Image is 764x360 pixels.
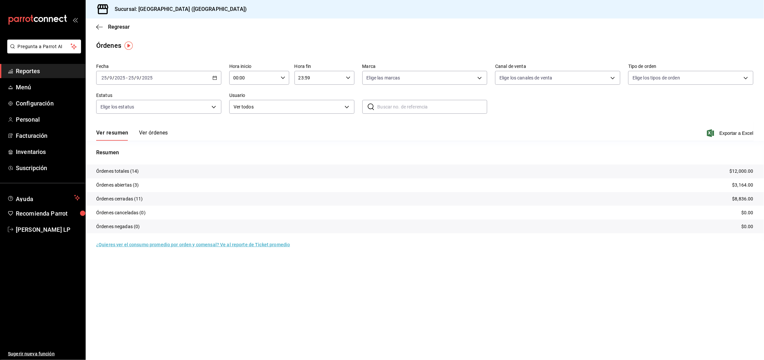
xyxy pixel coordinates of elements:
label: Hora fin [295,64,354,69]
input: ---- [142,75,153,80]
input: ---- [114,75,126,80]
span: Reportes [16,67,80,75]
p: Órdenes abiertas (3) [96,182,139,189]
p: $12,000.00 [730,168,753,175]
p: $3,164.00 [732,182,753,189]
input: Buscar no. de referencia [378,100,488,113]
input: -- [128,75,134,80]
p: Órdenes totales (14) [96,168,139,175]
span: Personal [16,115,80,124]
span: Pregunta a Parrot AI [18,43,71,50]
button: Pregunta a Parrot AI [7,40,81,53]
span: Inventarios [16,147,80,156]
span: / [134,75,136,80]
span: Elige los canales de venta [499,75,552,81]
span: - [126,75,127,80]
span: Facturación [16,131,80,140]
span: / [140,75,142,80]
p: Resumen [96,149,753,157]
h3: Sucursal: [GEOGRAPHIC_DATA] ([GEOGRAPHIC_DATA]) [109,5,247,13]
label: Hora inicio [229,64,289,69]
label: Estatus [96,93,221,98]
input: -- [109,75,112,80]
span: Suscripción [16,164,80,172]
input: -- [101,75,107,80]
button: Ver órdenes [139,130,168,141]
div: navigation tabs [96,130,168,141]
img: Tooltip marker [125,42,133,50]
p: $0.00 [741,223,753,230]
p: Órdenes negadas (0) [96,223,140,230]
span: Elige las marcas [367,75,400,81]
span: Configuración [16,99,80,108]
button: Ver resumen [96,130,128,141]
span: Sugerir nueva función [8,350,80,357]
span: / [107,75,109,80]
label: Fecha [96,64,221,69]
a: Pregunta a Parrot AI [5,48,81,55]
input: -- [136,75,140,80]
label: Usuario [229,93,354,98]
span: Elige los tipos de orden [633,75,680,81]
a: ¿Quieres ver el consumo promedio por orden y comensal? Ve al reporte de Ticket promedio [96,242,290,247]
p: Órdenes canceladas (0) [96,209,146,216]
span: / [112,75,114,80]
button: open_drawer_menu [72,17,78,22]
button: Exportar a Excel [708,129,753,137]
label: Marca [362,64,488,69]
span: Recomienda Parrot [16,209,80,218]
span: Menú [16,83,80,92]
button: Regresar [96,24,130,30]
span: Ver todos [234,104,342,110]
p: $0.00 [741,209,753,216]
label: Canal de venta [495,64,620,69]
span: Ayuda [16,194,71,202]
span: Regresar [108,24,130,30]
span: [PERSON_NAME] LP [16,225,80,234]
p: Órdenes cerradas (11) [96,195,143,202]
span: Elige los estatus [100,104,134,110]
p: $8,836.00 [732,195,753,202]
label: Tipo de orden [628,64,753,69]
div: Órdenes [96,41,121,50]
